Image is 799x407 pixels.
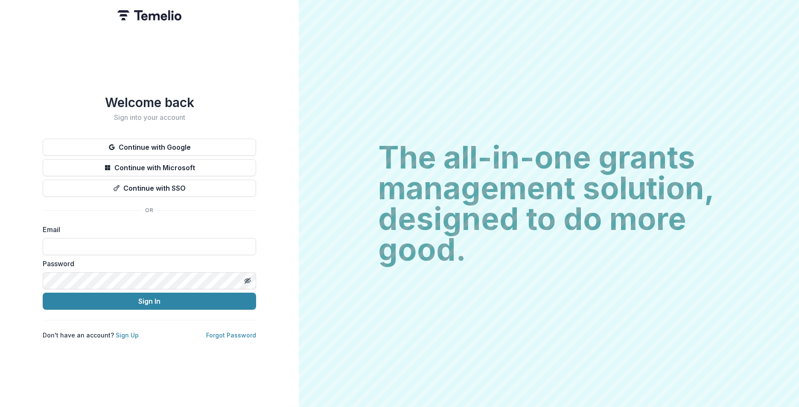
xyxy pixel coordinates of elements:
button: Continue with Microsoft [43,159,256,176]
button: Toggle password visibility [241,274,254,288]
button: Sign In [43,293,256,310]
p: Don't have an account? [43,331,139,340]
a: Sign Up [116,331,139,339]
button: Continue with Google [43,139,256,156]
a: Forgot Password [206,331,256,339]
h1: Welcome back [43,95,256,110]
h2: Sign into your account [43,113,256,122]
label: Password [43,259,251,269]
img: Temelio [117,10,181,20]
label: Email [43,224,251,235]
button: Continue with SSO [43,180,256,197]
